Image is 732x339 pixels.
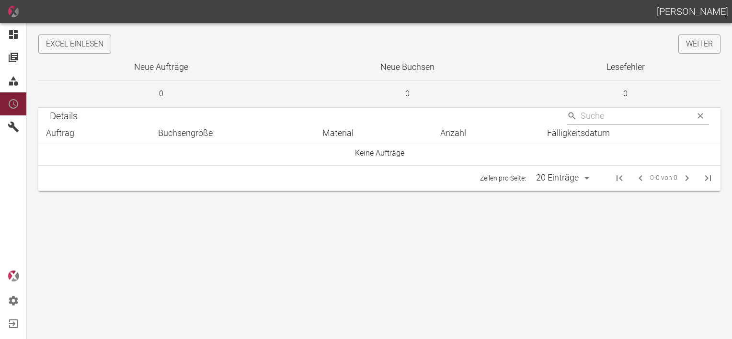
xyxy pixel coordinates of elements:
td: 0 [530,81,721,108]
div: 20 Einträge [530,169,593,186]
span: Auftrag [46,127,87,139]
span: Vorherige Seite [631,169,650,188]
span: Letzte Seite [697,167,720,190]
th: Neue Buchsen [285,54,531,81]
span: Erste Seite [608,167,631,190]
img: logo [8,271,19,282]
img: icon [8,6,19,17]
span: Anzahl [440,127,479,139]
td: Keine Aufträge [38,142,721,165]
span: Buchsengröße [158,127,225,139]
div: 20 Einträge [534,171,581,184]
span: Nächste Seite [677,169,697,188]
p: Zeilen pro Seite: [480,173,526,183]
button: Excel einlesen [38,34,111,54]
span: Material [322,127,366,139]
span: Fälligkeitsdatum [547,127,622,139]
div: Buchsengröße [158,127,308,139]
td: 0 [285,81,531,108]
svg: Suche [567,111,577,121]
th: Neue Aufträge [38,54,285,81]
th: Lesefehler [530,54,721,81]
span: 0-0 von 0 [650,172,677,183]
div: Auftrag [46,127,143,139]
div: Material [322,127,425,139]
div: Fälligkeitsdatum [547,127,713,139]
input: Search [581,108,688,124]
a: Weiter [678,34,721,54]
h6: Details [50,108,78,124]
h1: [PERSON_NAME] [657,4,728,19]
td: 0 [38,81,285,108]
div: Anzahl [440,127,532,139]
